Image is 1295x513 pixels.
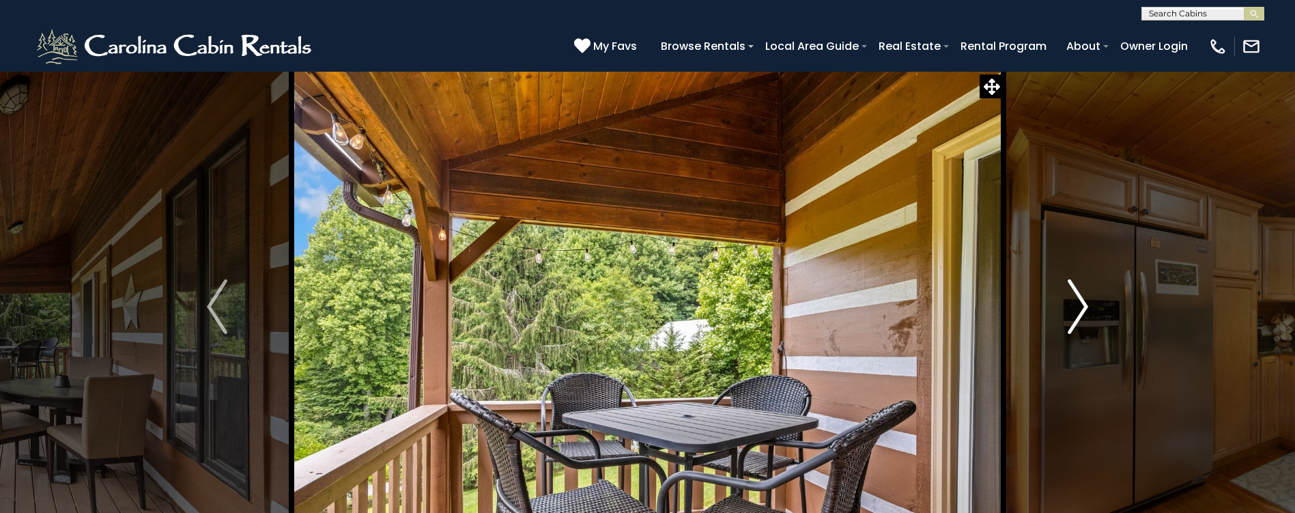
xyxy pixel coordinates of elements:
a: Browse Rentals [654,34,752,58]
img: mail-regular-white.png [1242,37,1261,56]
span: My Favs [593,38,637,55]
img: arrow [207,279,227,334]
a: Real Estate [872,34,948,58]
a: My Favs [574,38,640,55]
a: Rental Program [954,34,1053,58]
a: About [1059,34,1107,58]
a: Owner Login [1113,34,1195,58]
img: phone-regular-white.png [1208,37,1227,56]
img: White-1-2.png [34,26,317,67]
img: arrow [1068,279,1088,334]
a: Local Area Guide [758,34,866,58]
